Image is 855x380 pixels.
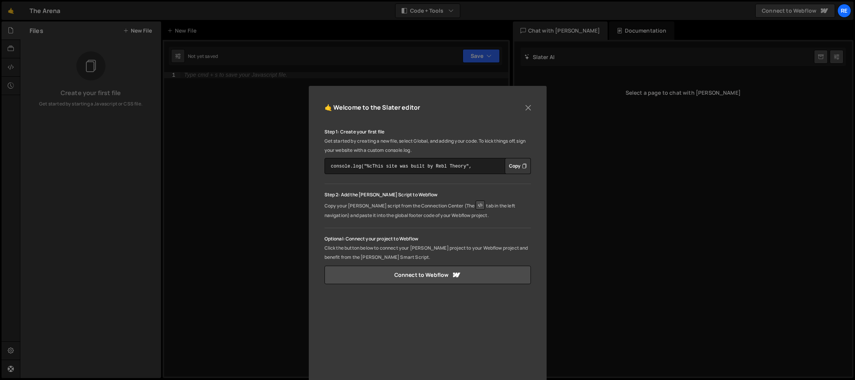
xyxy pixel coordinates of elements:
[837,4,851,18] a: Re
[505,158,531,174] div: Button group with nested dropdown
[325,158,531,174] textarea: console.log("%cThis site was built by Rebl Theory", "background:blue;color:#fff;padding: 8px;");
[505,158,531,174] button: Copy
[325,243,531,262] p: Click the button below to connect your [PERSON_NAME] project to your Webflow project and benefit ...
[325,137,531,155] p: Get started by creating a new file, select Global, and adding your code. To kick things off, sign...
[325,266,531,284] a: Connect to Webflow
[325,127,531,137] p: Step 1: Create your first file
[325,102,420,114] h5: 🤙 Welcome to the Slater editor
[325,199,531,220] p: Copy your [PERSON_NAME] script from the Connection Center (The tab in the left navigation) and pa...
[522,102,534,114] button: Close
[325,234,531,243] p: Optional: Connect your project to Webflow
[325,190,531,199] p: Step 2: Add the [PERSON_NAME] Script to Webflow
